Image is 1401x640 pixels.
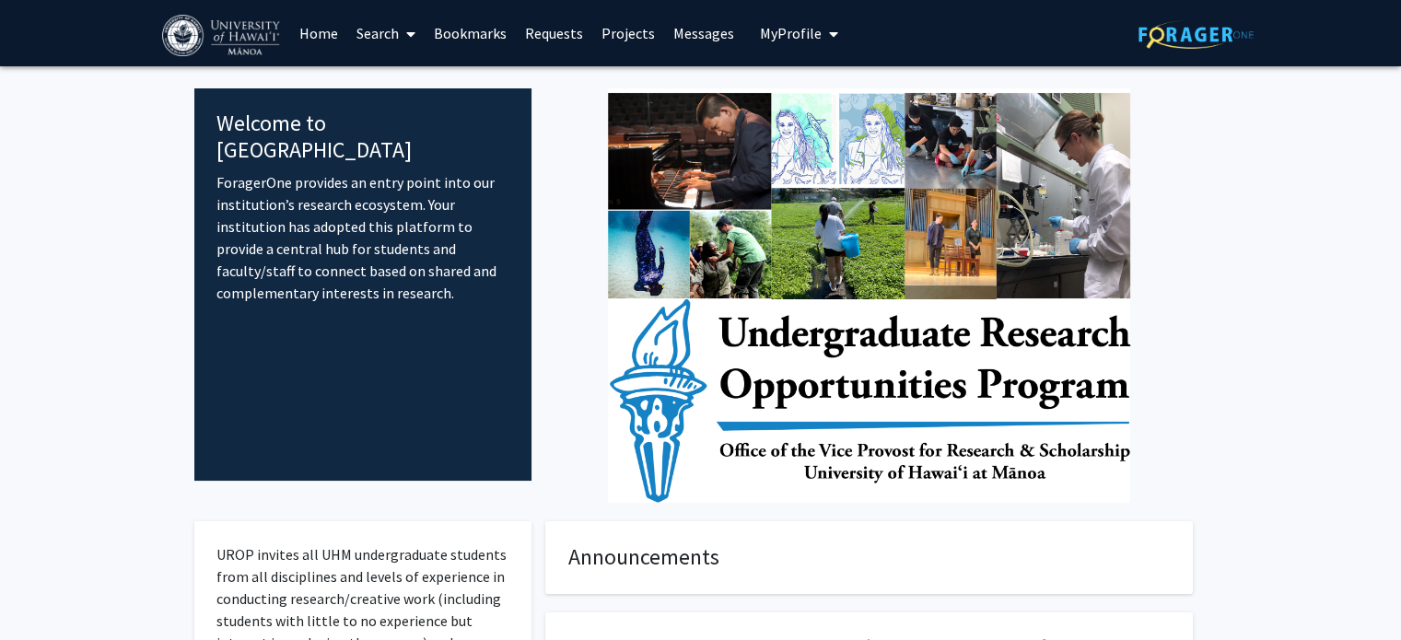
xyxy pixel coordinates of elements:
[216,111,510,164] h4: Welcome to [GEOGRAPHIC_DATA]
[664,1,743,65] a: Messages
[608,88,1130,503] img: Cover Image
[14,557,78,626] iframe: Chat
[568,544,1170,571] h4: Announcements
[162,15,284,56] img: University of Hawaiʻi at Mānoa Logo
[592,1,664,65] a: Projects
[425,1,516,65] a: Bookmarks
[290,1,347,65] a: Home
[347,1,425,65] a: Search
[1138,20,1254,49] img: ForagerOne Logo
[760,24,822,42] span: My Profile
[516,1,592,65] a: Requests
[216,171,510,304] p: ForagerOne provides an entry point into our institution’s research ecosystem. Your institution ha...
